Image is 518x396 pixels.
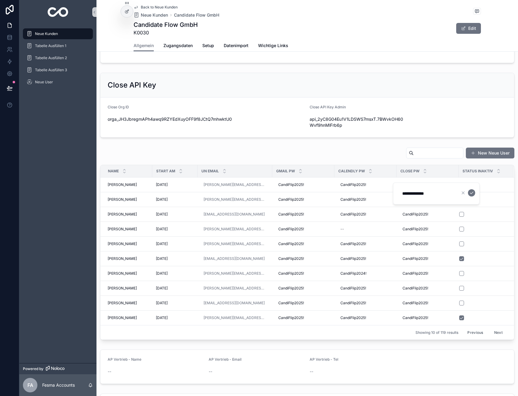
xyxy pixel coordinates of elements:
span: [DATE] [156,256,168,261]
span: [DATE] [156,227,168,232]
span: [PERSON_NAME] [108,315,137,320]
span: Gmail Pw [276,169,295,174]
a: [PERSON_NAME] [108,286,149,291]
a: [EMAIL_ADDRESS][DOMAIN_NAME] [204,212,265,217]
a: CandiFlip2025! [400,283,455,293]
span: [PERSON_NAME] [108,286,137,291]
span: CandiFlip2025! [340,301,366,305]
h1: Candidate Flow GmbH [134,21,198,29]
span: Setup [202,43,214,49]
a: CandiFlip2025! [400,313,455,323]
a: [DATE] [156,301,194,305]
span: [DATE] [156,301,168,305]
span: [PERSON_NAME] [108,271,137,276]
a: [PERSON_NAME] [108,301,149,305]
a: [PERSON_NAME][EMAIL_ADDRESS][DOMAIN_NAME] [201,313,269,323]
a: [DATE] [156,271,194,276]
span: UN Email [201,169,219,174]
a: [PERSON_NAME][EMAIL_ADDRESS][DOMAIN_NAME] [201,269,269,278]
a: CandiFlip2025! [338,283,393,293]
span: CandiFlip2025! [278,182,304,187]
span: Name [108,169,119,174]
a: [PERSON_NAME] [108,182,149,187]
a: CandiFlip2025! [276,239,331,249]
span: CandiFlip2025! [403,241,428,246]
span: CandiFlip2025! [278,256,304,261]
span: CandiFlip2025! [340,286,366,291]
span: [PERSON_NAME] [108,301,137,305]
span: [PERSON_NAME] [108,182,137,187]
span: Calendly Pw [338,169,365,174]
a: [EMAIL_ADDRESS][DOMAIN_NAME] [204,301,265,305]
a: CandiFlip2025! [338,195,393,204]
a: Wichtige Links [258,40,288,52]
span: Wichtige Links [258,43,288,49]
span: CandiFlip2025! [278,241,304,246]
a: CandiFlip2025! [338,180,393,190]
span: Showing 10 of 119 results [415,330,458,335]
span: Tabelle Ausfüllen 3 [35,68,67,72]
a: Zugangsdaten [163,40,193,52]
span: CandiFlip2025! [403,212,428,217]
button: Edit [456,23,481,34]
a: CandiFlip2025! [338,298,393,308]
a: New Neue User [466,148,514,158]
a: CandiFlip2025! [276,269,331,278]
a: CandiFlip2025! [338,239,393,249]
a: [DATE] [156,227,194,232]
span: [PERSON_NAME] [108,256,137,261]
span: CandiFlip2025! [278,227,304,232]
span: CandiFlip2025! [340,182,366,187]
span: Datenimport [224,43,248,49]
a: [PERSON_NAME] [108,256,149,261]
span: [DATE] [156,286,168,291]
a: [PERSON_NAME] [108,315,149,320]
a: CandiFlip2025! [338,313,393,323]
a: Setup [202,40,214,52]
a: [DATE] [156,315,194,320]
span: CandiFlip2025! [278,286,304,291]
a: CandiFlip2025! [276,298,331,308]
span: [PERSON_NAME] [108,197,137,202]
a: [DATE] [156,256,194,261]
span: Tabelle Ausfüllen 1 [35,43,66,48]
span: CandiFlip2024! [340,271,366,276]
span: Close Org ID [108,105,129,109]
a: [PERSON_NAME][EMAIL_ADDRESS][DOMAIN_NAME] [201,180,269,190]
span: FA [27,382,33,389]
a: [DATE] [156,212,194,217]
span: CandiFlip2025! [278,212,304,217]
a: [PERSON_NAME][EMAIL_ADDRESS][DOMAIN_NAME] [204,286,266,291]
a: [DATE] [156,197,194,202]
span: [DATE] [156,212,168,217]
span: Allgemein [134,43,154,49]
a: [PERSON_NAME][EMAIL_ADDRESS][DOMAIN_NAME] [204,241,266,246]
a: Powered by [19,363,96,374]
a: [DATE] [156,182,194,187]
a: [PERSON_NAME][EMAIL_ADDRESS][DOMAIN_NAME] [201,195,269,204]
a: [PERSON_NAME][EMAIL_ADDRESS][DOMAIN_NAME] [201,239,269,249]
a: [PERSON_NAME][EMAIL_ADDRESS][DOMAIN_NAME] [204,182,266,187]
a: Tabelle Ausfüllen 3 [23,65,93,75]
span: CandiFlip2025! [340,256,366,261]
a: Neue Kunden [23,28,93,39]
a: CandiFlip2025! [276,195,331,204]
span: CandiFlip2025! [278,271,304,276]
span: orga_JH3JbregmAPh4awq9RZYEdXuyOFF9f8JCtQ7mhwktU0 [108,116,305,122]
span: CandiFlip2025! [340,212,366,217]
a: Back to Neue Kunden [134,5,178,10]
span: -- [310,369,313,375]
span: CandiFlip2025! [340,241,366,246]
a: [PERSON_NAME][EMAIL_ADDRESS][DOMAIN_NAME] [204,197,266,202]
span: Start am [156,169,175,174]
span: Neue Kunden [141,12,168,18]
a: Candidate Flow GmbH [174,12,219,18]
a: Tabelle Ausfüllen 1 [23,40,93,51]
span: CandiFlip2025! [403,286,428,291]
span: CandiFlip2025! [278,197,304,202]
a: Neue Kunden [134,12,168,18]
span: CandiFlip2025! [403,315,428,320]
span: -- [209,369,212,375]
a: [PERSON_NAME][EMAIL_ADDRESS][DOMAIN_NAME] [201,224,269,234]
